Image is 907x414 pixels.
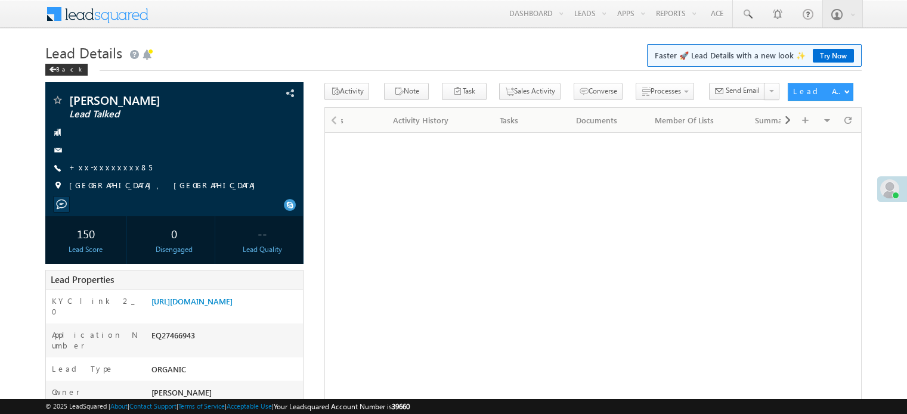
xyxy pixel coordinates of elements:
span: [PERSON_NAME] [69,94,229,106]
a: Documents [553,108,641,133]
a: Member Of Lists [641,108,729,133]
div: 0 [137,222,212,244]
a: Back [45,63,94,73]
button: Converse [574,83,623,100]
a: Tasks [465,108,553,133]
div: Tasks [475,113,542,127]
div: 150 [48,222,123,244]
a: Terms of Service [178,402,225,410]
a: Activity History [377,108,465,133]
span: Lead Talked [69,108,229,120]
span: 39660 [392,402,410,411]
span: Processes [651,86,681,95]
a: +xx-xxxxxxxx85 [69,162,152,172]
div: EQ27466943 [148,329,303,346]
label: Lead Type [52,363,114,374]
a: Try Now [813,49,854,63]
div: Documents [563,113,630,127]
button: Send Email [709,83,765,100]
button: Processes [636,83,694,100]
a: Acceptable Use [227,402,272,410]
div: Activity History [387,113,454,127]
span: Lead Details [45,43,122,62]
button: Lead Actions [788,83,853,101]
div: Lead Score [48,244,123,255]
button: Activity [324,83,369,100]
div: Summary [739,113,806,127]
div: Disengaged [137,244,212,255]
div: -- [225,222,300,244]
label: Owner [52,387,80,397]
div: Member Of Lists [651,113,718,127]
a: Summary [729,108,817,133]
span: [GEOGRAPHIC_DATA], [GEOGRAPHIC_DATA] [69,180,261,192]
label: KYC link 2_0 [52,295,139,317]
span: © 2025 LeadSquared | | | | | [45,401,410,412]
div: ORGANIC [148,363,303,380]
a: [URL][DOMAIN_NAME] [151,296,233,306]
div: Lead Quality [225,244,300,255]
div: Back [45,64,88,76]
button: Task [442,83,487,100]
a: About [110,402,128,410]
span: [PERSON_NAME] [151,387,212,397]
a: Contact Support [129,402,177,410]
label: Application Number [52,329,139,351]
span: Faster 🚀 Lead Details with a new look ✨ [655,49,854,61]
div: Lead Actions [793,86,844,97]
span: Send Email [726,85,760,96]
button: Note [384,83,429,100]
button: Sales Activity [499,83,561,100]
span: Your Leadsquared Account Number is [274,402,410,411]
span: Lead Properties [51,273,114,285]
